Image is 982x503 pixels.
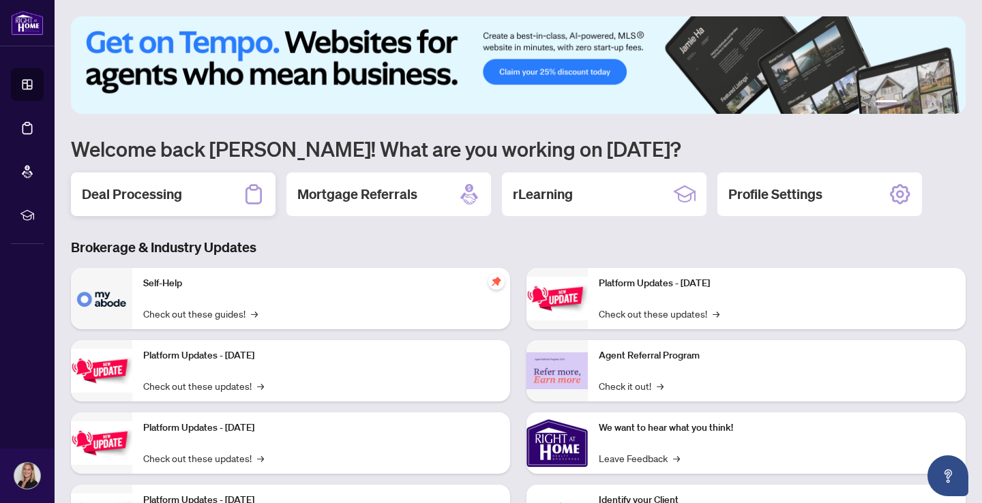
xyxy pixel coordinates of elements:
[936,100,941,106] button: 5
[143,421,499,436] p: Platform Updates - [DATE]
[11,10,44,35] img: logo
[925,100,930,106] button: 4
[657,378,664,393] span: →
[599,306,719,321] a: Check out these updates!→
[947,100,952,106] button: 6
[71,238,966,257] h3: Brokerage & Industry Updates
[71,136,966,162] h1: Welcome back [PERSON_NAME]! What are you working on [DATE]?
[71,421,132,464] img: Platform Updates - July 21, 2025
[673,451,680,466] span: →
[526,352,588,390] img: Agent Referral Program
[903,100,908,106] button: 2
[143,378,264,393] a: Check out these updates!→
[526,277,588,320] img: Platform Updates - June 23, 2025
[914,100,919,106] button: 3
[927,455,968,496] button: Open asap
[599,451,680,466] a: Leave Feedback→
[143,451,264,466] a: Check out these updates!→
[143,276,499,291] p: Self-Help
[297,185,417,204] h2: Mortgage Referrals
[513,185,573,204] h2: rLearning
[71,349,132,392] img: Platform Updates - September 16, 2025
[488,273,505,290] span: pushpin
[728,185,822,204] h2: Profile Settings
[71,268,132,329] img: Self-Help
[599,421,955,436] p: We want to hear what you think!
[599,276,955,291] p: Platform Updates - [DATE]
[257,451,264,466] span: →
[257,378,264,393] span: →
[143,348,499,363] p: Platform Updates - [DATE]
[82,185,182,204] h2: Deal Processing
[251,306,258,321] span: →
[14,463,40,489] img: Profile Icon
[71,16,966,114] img: Slide 0
[713,306,719,321] span: →
[599,378,664,393] a: Check it out!→
[526,412,588,474] img: We want to hear what you think!
[143,306,258,321] a: Check out these guides!→
[599,348,955,363] p: Agent Referral Program
[876,100,897,106] button: 1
